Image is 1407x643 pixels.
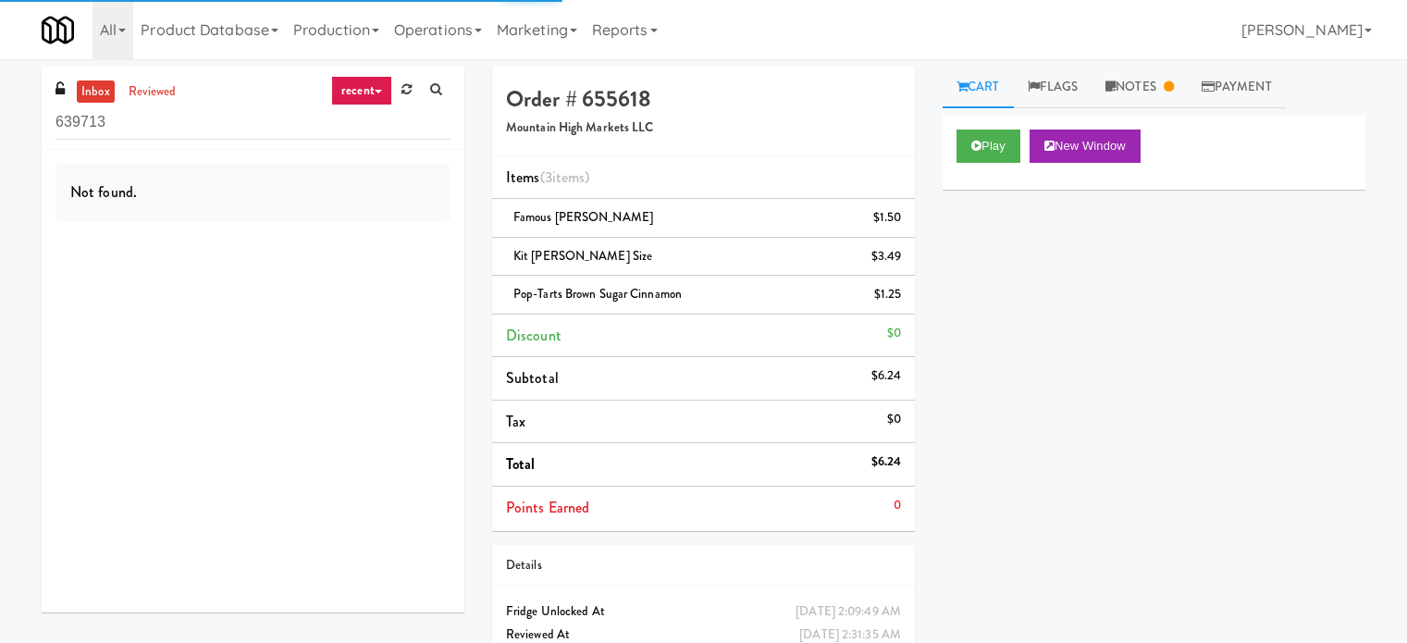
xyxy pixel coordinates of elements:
[1030,130,1141,163] button: New Window
[871,451,902,474] div: $6.24
[871,245,902,268] div: $3.49
[506,453,536,475] span: Total
[42,14,74,46] img: Micromart
[540,167,590,188] span: (3 )
[506,167,589,188] span: Items
[70,181,137,203] span: Not found.
[874,283,902,306] div: $1.25
[506,554,901,577] div: Details
[1188,67,1286,108] a: Payment
[513,208,653,226] span: Famous [PERSON_NAME]
[331,76,392,105] a: recent
[943,67,1014,108] a: Cart
[887,408,901,431] div: $0
[894,494,901,517] div: 0
[506,600,901,624] div: Fridge Unlocked At
[506,87,901,111] h4: Order # 655618
[56,105,450,140] input: Search vision orders
[506,121,901,135] h5: Mountain High Markets LLC
[513,285,682,303] span: Pop-Tarts Brown Sugar Cinnamon
[124,80,181,104] a: reviewed
[513,247,652,265] span: Kit [PERSON_NAME] Size
[1092,67,1188,108] a: Notes
[871,365,902,388] div: $6.24
[77,80,115,104] a: inbox
[552,167,586,188] ng-pluralize: items
[506,411,525,432] span: Tax
[887,322,901,345] div: $0
[796,600,901,624] div: [DATE] 2:09:49 AM
[957,130,1020,163] button: Play
[1014,67,1092,108] a: Flags
[873,206,902,229] div: $1.50
[506,325,562,346] span: Discount
[506,497,589,518] span: Points Earned
[506,367,559,389] span: Subtotal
